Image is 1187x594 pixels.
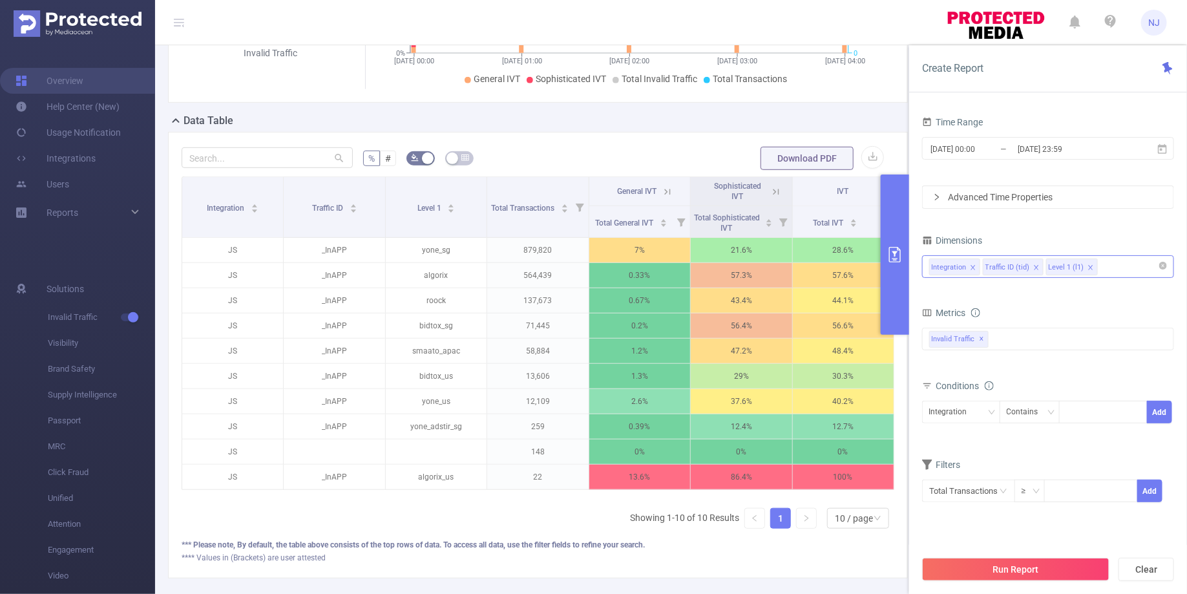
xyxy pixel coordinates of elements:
span: Total IVT [813,218,845,228]
span: Total General IVT [595,218,655,228]
i: icon: down [874,514,881,524]
span: Integration [207,204,246,213]
i: icon: close [1087,264,1094,272]
div: **** Values in (Brackets) are user attested [182,552,894,564]
i: icon: caret-down [561,207,568,211]
i: icon: right [933,193,941,201]
p: 44.1% [793,288,894,313]
p: JS [182,263,283,288]
h2: Data Table [184,113,233,129]
p: 86.4% [691,465,792,489]
i: icon: down [1047,408,1055,418]
span: Solutions [47,276,84,302]
span: Passport [48,408,155,434]
tspan: [DATE] 02:00 [609,57,649,65]
i: icon: caret-down [850,222,857,226]
p: 12.7% [793,414,894,439]
i: icon: caret-down [350,207,357,211]
i: icon: close [1033,264,1040,272]
p: yone_adstir_sg [386,414,487,439]
p: _InAPP [284,364,384,388]
div: Integration [932,259,967,276]
span: General IVT [617,187,657,196]
p: 47.2% [691,339,792,363]
span: # [385,153,391,164]
i: icon: bg-colors [411,154,419,162]
span: Time Range [922,117,983,127]
p: JS [182,364,283,388]
p: 56.6% [793,313,894,338]
button: Add [1147,401,1172,423]
span: Attention [48,511,155,537]
p: yone_us [386,389,487,414]
div: Sort [850,217,857,225]
p: 100% [793,465,894,489]
p: yone_sg [386,238,487,262]
a: Reports [47,200,78,226]
span: Visibility [48,330,155,356]
input: Start date [929,140,1034,158]
p: JS [182,440,283,464]
span: Unified [48,485,155,511]
div: Contains [1007,401,1047,423]
span: Sophisticated IVT [536,74,606,84]
a: Users [16,171,69,197]
span: IVT [837,187,849,196]
span: Traffic ID [312,204,345,213]
tspan: 0% [396,49,405,58]
p: algorix_us [386,465,487,489]
span: Dimensions [922,235,983,246]
i: Filter menu [876,206,894,237]
i: icon: caret-up [850,217,857,221]
li: Showing 1-10 of 10 Results [630,508,739,529]
i: icon: caret-up [350,202,357,206]
span: Metrics [922,308,966,318]
span: Create Report [922,62,983,74]
div: 10 / page [835,509,873,528]
button: Add [1137,480,1162,502]
tspan: [DATE] 01:00 [502,57,542,65]
p: 21.6% [691,238,792,262]
input: Search... [182,147,353,168]
div: icon: rightAdvanced Time Properties [923,186,1173,208]
p: _InAPP [284,238,384,262]
i: icon: left [751,514,759,522]
span: Video [48,563,155,589]
div: *** Please note, By default, the table above consists of the top rows of data. To access all data... [182,539,894,551]
div: Sort [350,202,357,210]
span: Invalid Traffic [929,331,989,348]
p: _InAPP [284,313,384,338]
p: 48.4% [793,339,894,363]
span: Invalid Traffic [48,304,155,330]
button: Run Report [922,558,1109,581]
p: _InAPP [284,339,384,363]
p: 2.6% [589,389,690,414]
span: Filters [922,460,961,470]
span: Conditions [936,381,994,391]
li: Previous Page [744,508,765,529]
tspan: [DATE] 03:00 [717,57,757,65]
p: JS [182,414,283,439]
i: icon: down [988,408,996,418]
i: icon: close [970,264,976,272]
p: _InAPP [284,465,384,489]
p: 1.2% [589,339,690,363]
i: Filter menu [774,206,792,237]
p: 12.4% [691,414,792,439]
p: 0% [691,440,792,464]
p: 57.3% [691,263,792,288]
li: Next Page [796,508,817,529]
p: JS [182,238,283,262]
img: Protected Media [14,10,142,37]
input: End date [1016,140,1121,158]
i: icon: caret-up [561,202,568,206]
p: _InAPP [284,288,384,313]
i: icon: info-circle [971,308,980,317]
i: icon: right [803,514,810,522]
span: General IVT [474,74,520,84]
tspan: [DATE] 04:00 [825,57,865,65]
p: bidtox_us [386,364,487,388]
span: MRC [48,434,155,460]
p: 564,439 [487,263,588,288]
p: 259 [487,414,588,439]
